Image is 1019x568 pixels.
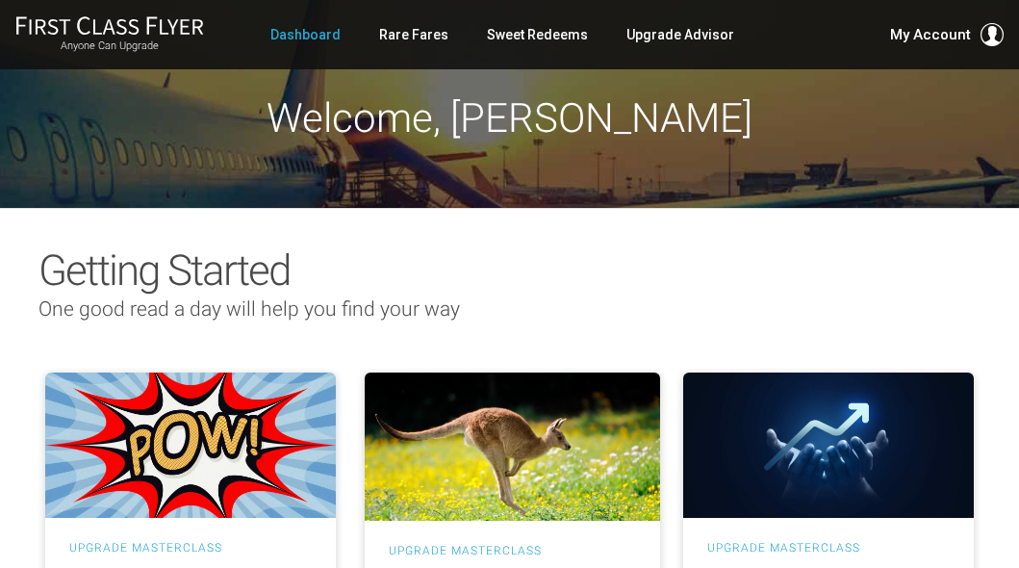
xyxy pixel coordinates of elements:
span: One good read a day will help you find your way [38,297,460,321]
a: Sweet Redeems [487,17,588,52]
span: My Account [890,23,971,46]
h3: UPGRADE MASTERCLASS [69,542,312,554]
button: My Account [890,23,1004,46]
small: Anyone Can Upgrade [15,39,204,53]
span: Welcome, [PERSON_NAME] [267,94,752,142]
img: First Class Flyer [15,15,204,36]
a: Rare Fares [379,17,448,52]
a: Dashboard [270,17,341,52]
a: First Class FlyerAnyone Can Upgrade [15,15,204,54]
span: Getting Started [38,245,290,296]
h3: UPGRADE MASTERCLASS [389,545,636,556]
h3: UPGRADE MASTERCLASS [707,542,950,554]
a: Upgrade Advisor [626,17,734,52]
